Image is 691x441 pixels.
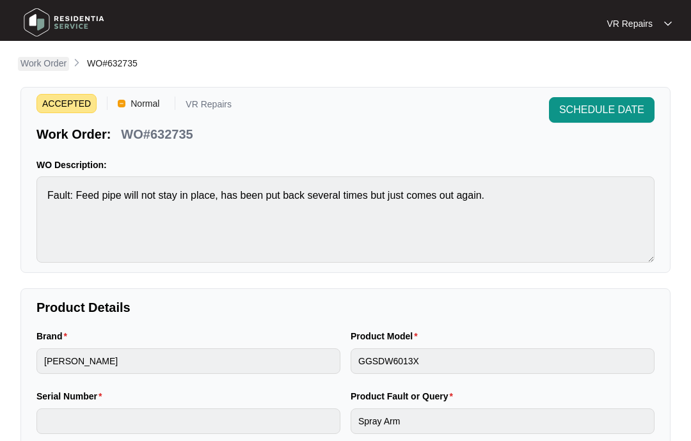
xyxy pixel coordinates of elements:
[36,390,107,403] label: Serial Number
[559,102,644,118] span: SCHEDULE DATE
[36,298,655,316] p: Product Details
[36,348,340,374] input: Brand
[19,3,109,42] img: residentia service logo
[20,57,67,70] p: Work Order
[186,100,232,113] p: VR Repairs
[36,159,655,171] p: WO Description:
[36,176,655,263] textarea: Fault: Feed pipe will not stay in place, has been put back several times but just comes out again.
[607,17,653,30] p: VR Repairs
[664,20,672,27] img: dropdown arrow
[18,57,69,71] a: Work Order
[36,330,72,343] label: Brand
[87,58,138,68] span: WO#632735
[125,94,164,113] span: Normal
[549,97,655,123] button: SCHEDULE DATE
[72,58,82,68] img: chevron-right
[118,100,125,107] img: Vercel Logo
[351,408,655,434] input: Product Fault or Query
[36,125,111,143] p: Work Order:
[351,390,458,403] label: Product Fault or Query
[36,408,340,434] input: Serial Number
[36,94,97,113] span: ACCEPTED
[351,348,655,374] input: Product Model
[351,330,423,343] label: Product Model
[121,125,193,143] p: WO#632735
